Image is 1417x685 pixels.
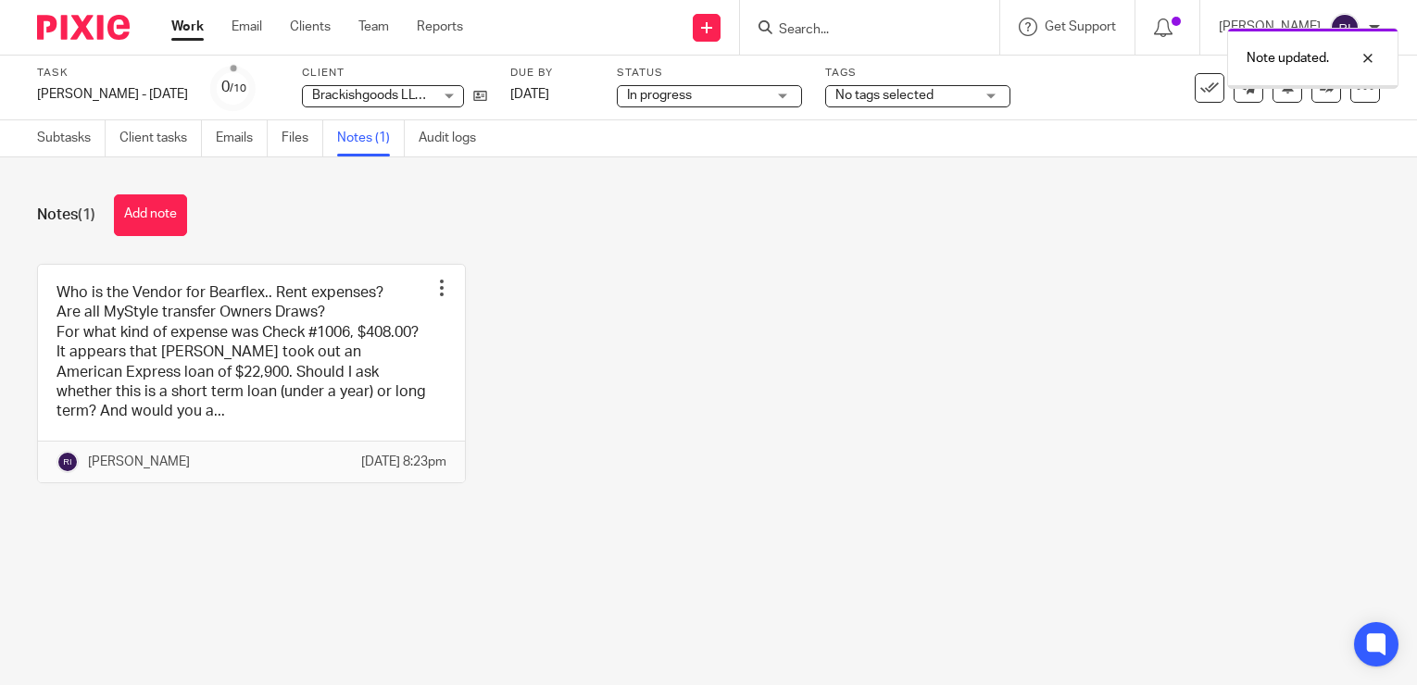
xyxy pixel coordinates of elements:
a: Client tasks [119,120,202,156]
img: Pixie [37,15,130,40]
h1: Notes [37,205,95,225]
span: [DATE] [510,88,549,101]
small: /10 [230,83,246,93]
div: [PERSON_NAME] - [DATE] [37,85,188,104]
span: Brackishgoods LLC / Zero Prep Tax Center (dba [312,89,584,102]
div: Joel - July 2025 [37,85,188,104]
a: Files [282,120,323,156]
p: Note updated. [1247,49,1329,68]
a: Email [232,18,262,36]
a: Team [358,18,389,36]
span: No tags selected [835,89,934,102]
p: [DATE] 8:23pm [361,453,446,471]
label: Task [37,66,188,81]
label: Due by [510,66,594,81]
a: Clients [290,18,331,36]
img: svg%3E [1330,13,1360,43]
a: Emails [216,120,268,156]
a: Notes (1) [337,120,405,156]
p: [PERSON_NAME] [88,453,190,471]
a: Reports [417,18,463,36]
div: 0 [221,77,246,98]
label: Client [302,66,487,81]
span: (1) [78,207,95,222]
a: Work [171,18,204,36]
a: Audit logs [419,120,490,156]
label: Status [617,66,802,81]
img: svg%3E [56,451,79,473]
button: Add note [114,194,187,236]
span: In progress [627,89,692,102]
a: Subtasks [37,120,106,156]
